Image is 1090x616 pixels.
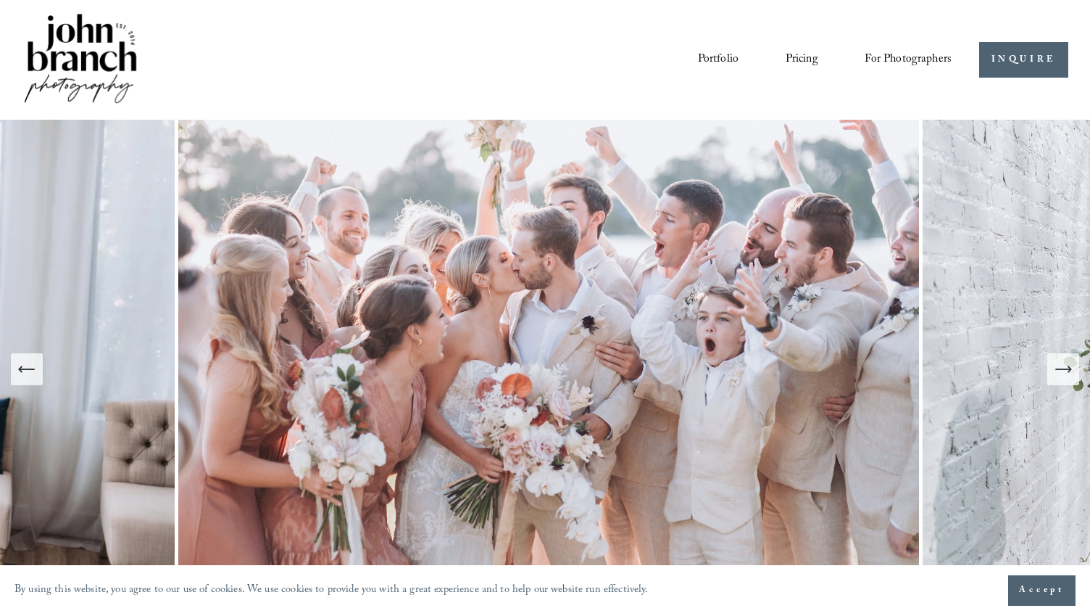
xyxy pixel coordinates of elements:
img: John Branch IV Photography [22,11,139,109]
a: INQUIRE [979,42,1068,78]
button: Accept [1008,575,1076,606]
a: Pricing [786,47,818,72]
a: Portfolio [698,47,739,72]
span: For Photographers [865,49,952,71]
span: Accept [1019,583,1065,598]
p: By using this website, you agree to our use of cookies. We use cookies to provide you with a grea... [14,580,649,601]
button: Previous Slide [11,353,43,385]
button: Next Slide [1047,353,1079,385]
a: folder dropdown [865,47,952,72]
